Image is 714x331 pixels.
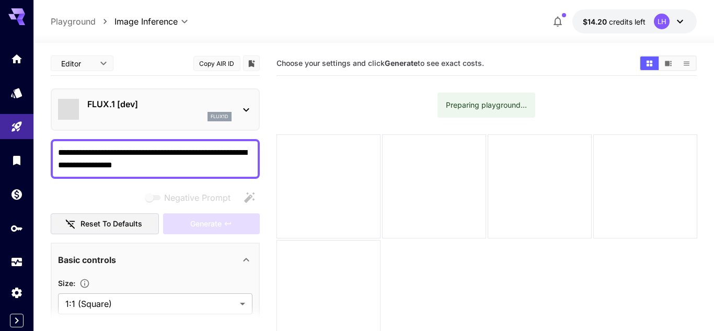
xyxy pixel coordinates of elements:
div: Preparing playground... [446,96,527,115]
span: Negative prompts are not compatible with the selected model. [143,191,239,204]
div: $14.2046 [583,16,646,27]
button: Show media in list view [677,56,696,70]
button: Adjust the dimensions of the generated image by specifying its width and height in pixels, or sel... [75,278,94,289]
button: Reset to defaults [51,213,159,235]
span: credits left [609,17,646,26]
button: Show media in grid view [640,56,659,70]
span: $14.20 [583,17,609,26]
div: Playground [10,120,23,133]
div: LH [654,14,670,29]
span: Image Inference [114,15,178,28]
p: FLUX.1 [dev] [87,98,232,110]
b: Generate [385,59,418,67]
p: flux1d [211,113,228,120]
span: Editor [61,58,94,69]
div: Basic controls [58,247,252,272]
span: Choose your settings and click to see exact costs. [277,59,484,67]
button: Show media in video view [659,56,677,70]
div: Library [10,154,23,167]
button: Add to library [247,57,256,70]
span: 1:1 (Square) [65,298,236,310]
div: Models [10,86,23,99]
div: Home [10,52,23,65]
div: Show media in grid viewShow media in video viewShow media in list view [639,55,697,71]
div: Wallet [10,188,23,201]
button: Expand sidebar [10,314,24,327]
button: $14.2046LH [572,9,697,33]
div: API Keys [10,222,23,235]
div: Usage [10,256,23,269]
nav: breadcrumb [51,15,114,28]
div: FLUX.1 [dev]flux1d [58,94,252,125]
span: Size : [58,279,75,288]
a: Playground [51,15,96,28]
button: Copy AIR ID [193,56,240,71]
span: Negative Prompt [164,191,231,204]
p: Basic controls [58,254,116,266]
div: Settings [10,286,23,299]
